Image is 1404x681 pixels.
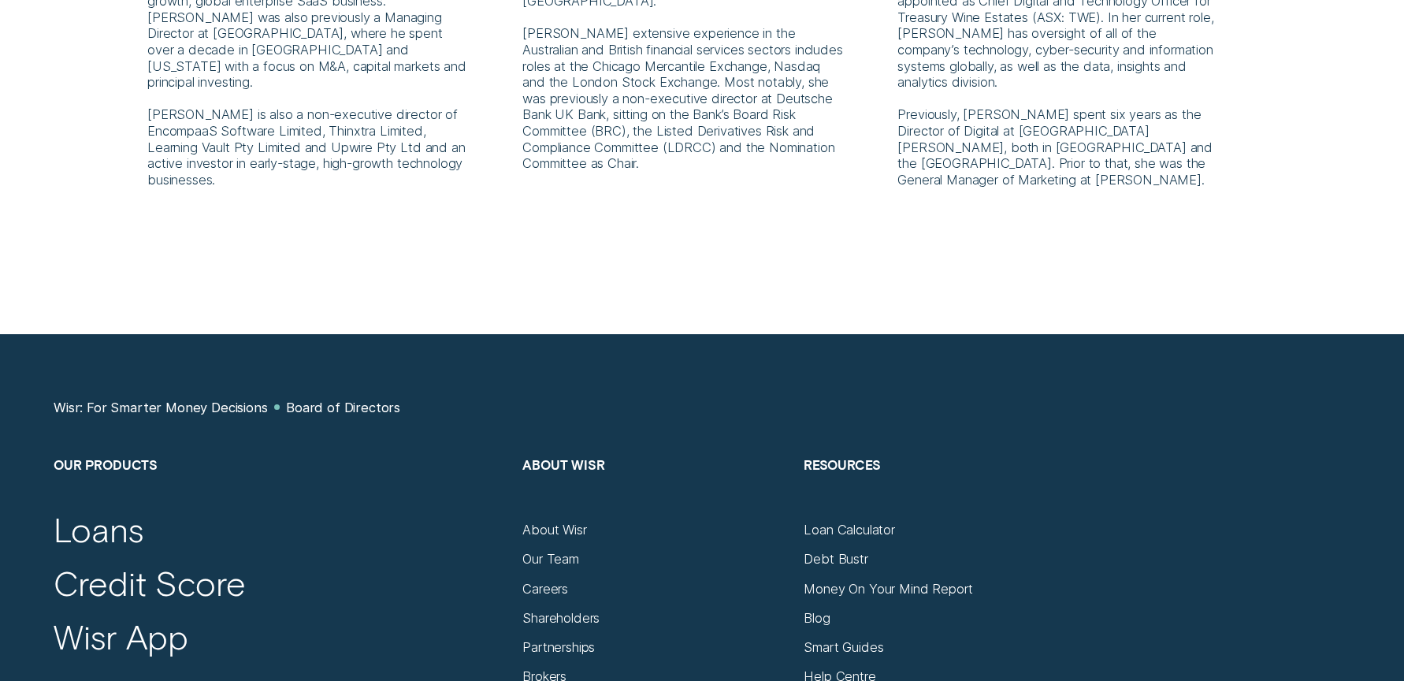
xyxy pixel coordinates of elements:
a: Shareholders [522,610,600,627]
a: Wisr: For Smarter Money Decisions [54,400,268,416]
a: Loans [54,508,144,551]
a: Debt Bustr [804,551,867,567]
a: Blog [804,610,830,627]
a: Careers [522,581,568,597]
h2: About Wisr [522,456,787,522]
a: Credit Score [54,562,246,605]
a: Our Team [522,551,579,567]
a: Loan Calculator [804,522,895,538]
a: Wisr App [54,616,188,658]
a: Partnerships [522,639,595,656]
a: Money On Your Mind Report [804,581,973,597]
a: About Wisr [522,522,586,538]
a: Board of Directors [286,400,400,416]
a: Smart Guides [804,639,883,656]
h2: Resources [804,456,1068,522]
h2: Our Products [54,456,507,522]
